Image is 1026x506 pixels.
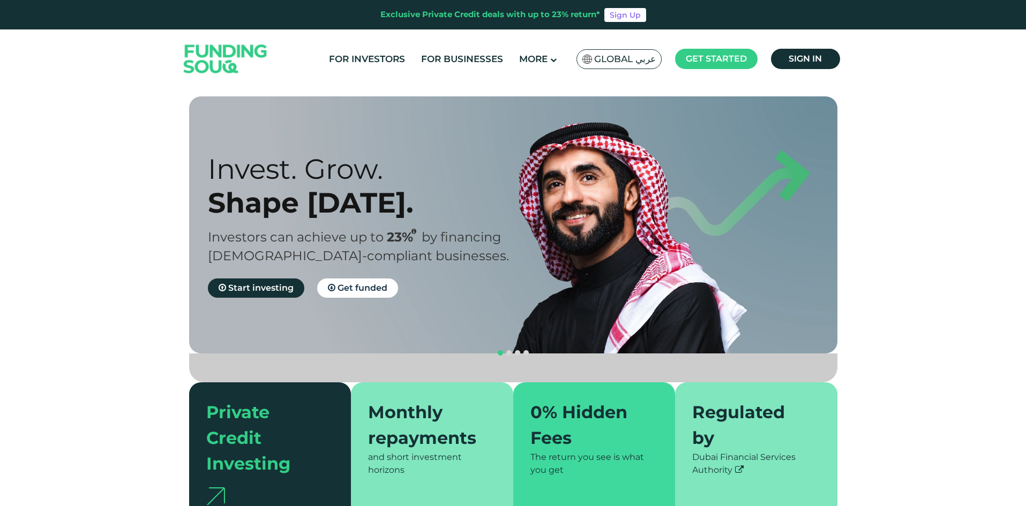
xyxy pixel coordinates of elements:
span: Investors can achieve up to [208,229,384,245]
div: Dubai Financial Services Authority [692,451,820,477]
img: arrow [206,487,225,505]
span: More [519,54,548,64]
div: Exclusive Private Credit deals with up to 23% return* [380,9,600,21]
span: Sign in [789,54,822,64]
a: For Businesses [418,50,506,68]
div: and short investment horizons [368,451,496,477]
span: Global عربي [594,53,656,65]
i: 23% IRR (expected) ~ 15% Net yield (expected) [411,229,416,235]
a: Sign in [771,49,840,69]
span: 23% [387,229,422,245]
a: For Investors [326,50,408,68]
div: Shape [DATE]. [208,186,532,220]
img: Logo [173,32,278,86]
a: Get funded [317,278,398,298]
div: Monthly repayments [368,399,483,451]
button: navigation [513,349,522,357]
span: Start investing [228,283,294,293]
img: SA Flag [582,55,592,64]
button: navigation [522,349,530,357]
a: Sign Up [604,8,646,22]
a: Start investing [208,278,304,298]
div: The return you see is what you get [530,451,658,477]
div: 0% Hidden Fees [530,399,646,451]
button: navigation [496,349,505,357]
div: Invest. Grow. [208,152,532,186]
button: navigation [505,349,513,357]
span: Get started [686,54,747,64]
div: Private Credit Investing [206,399,321,477]
span: Get funded [338,283,387,293]
div: Regulated by [692,399,807,451]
